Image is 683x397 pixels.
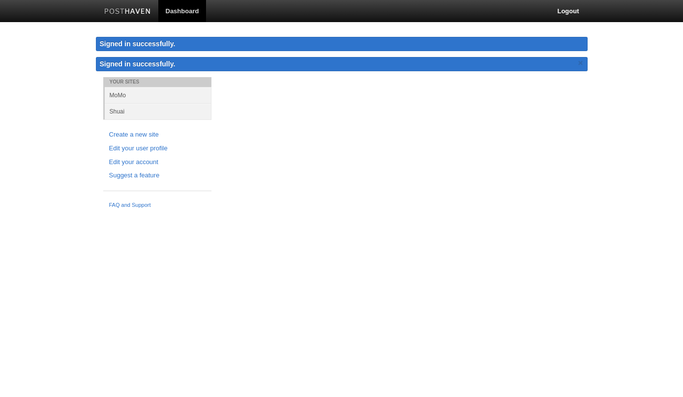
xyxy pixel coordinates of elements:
[576,57,585,69] a: ×
[109,201,206,210] a: FAQ and Support
[104,8,151,16] img: Posthaven-bar
[109,130,206,140] a: Create a new site
[109,143,206,154] a: Edit your user profile
[96,37,588,51] div: Signed in successfully.
[105,87,211,103] a: MoMo
[103,77,211,87] li: Your Sites
[100,60,176,68] span: Signed in successfully.
[105,103,211,119] a: Shuai
[109,170,206,181] a: Suggest a feature
[109,157,206,168] a: Edit your account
